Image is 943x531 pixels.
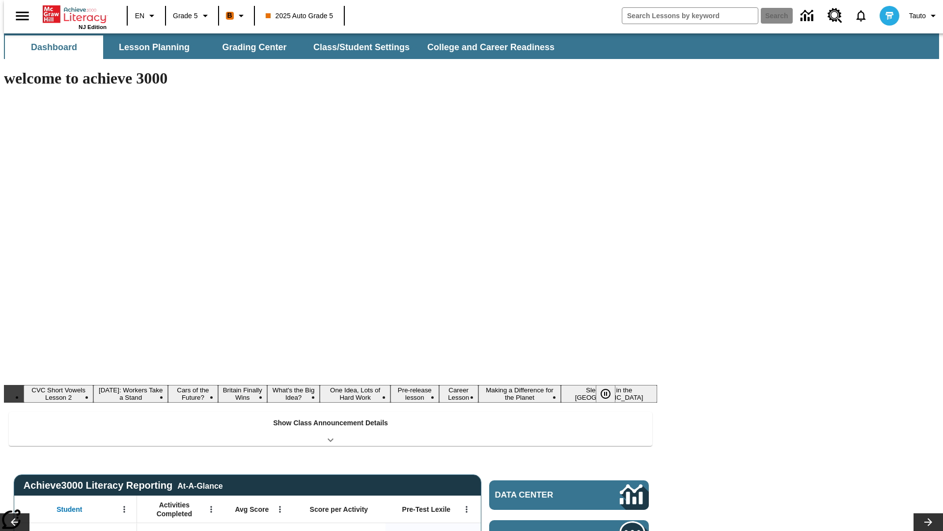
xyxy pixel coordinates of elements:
button: Select a new avatar [874,3,905,29]
button: Slide 1 CVC Short Vowels Lesson 2 [24,385,93,403]
button: Language: EN, Select a language [131,7,162,25]
span: EN [135,11,144,21]
span: Achieve3000 Literacy Reporting [24,480,223,491]
a: Home [43,4,107,24]
div: Home [43,3,107,30]
input: search field [622,8,758,24]
p: Show Class Announcement Details [273,418,388,428]
button: Grade: Grade 5, Select a grade [169,7,215,25]
button: Pause [596,385,615,403]
button: Slide 7 Pre-release lesson [390,385,439,403]
button: Slide 6 One Idea, Lots of Hard Work [320,385,390,403]
span: Avg Score [235,505,269,514]
span: NJ Edition [79,24,107,30]
button: Slide 3 Cars of the Future? [168,385,218,403]
div: At-A-Glance [177,480,222,491]
a: Resource Center, Will open in new tab [822,2,848,29]
button: Slide 4 Britain Finally Wins [218,385,267,403]
button: Slide 5 What's the Big Idea? [267,385,320,403]
button: Boost Class color is orange. Change class color [222,7,251,25]
button: Open Menu [117,502,132,517]
button: Lesson carousel, Next [914,513,943,531]
a: Notifications [848,3,874,29]
button: Lesson Planning [105,35,203,59]
span: Score per Activity [310,505,368,514]
button: Open Menu [204,502,219,517]
a: Data Center [795,2,822,29]
button: Open Menu [459,502,474,517]
button: Slide 10 Sleepless in the Animal Kingdom [561,385,657,403]
button: Slide 8 Career Lesson [439,385,478,403]
button: Open side menu [8,1,37,30]
button: Grading Center [205,35,304,59]
div: Show Class Announcement Details [9,412,652,446]
span: Activities Completed [142,501,207,518]
button: Slide 9 Making a Difference for the Planet [478,385,561,403]
button: Class/Student Settings [305,35,417,59]
span: Pre-Test Lexile [402,505,451,514]
button: Dashboard [5,35,103,59]
button: Slide 2 Labor Day: Workers Take a Stand [93,385,168,403]
span: Tauto [909,11,926,21]
span: Student [56,505,82,514]
span: B [227,9,232,22]
span: Data Center [495,490,587,500]
span: 2025 Auto Grade 5 [266,11,333,21]
button: College and Career Readiness [419,35,562,59]
div: Pause [596,385,625,403]
a: Data Center [489,480,649,510]
div: SubNavbar [4,33,939,59]
button: Open Menu [273,502,287,517]
img: avatar image [880,6,899,26]
h1: welcome to achieve 3000 [4,69,657,88]
button: Profile/Settings [905,7,943,25]
div: SubNavbar [4,35,563,59]
span: Grade 5 [173,11,198,21]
